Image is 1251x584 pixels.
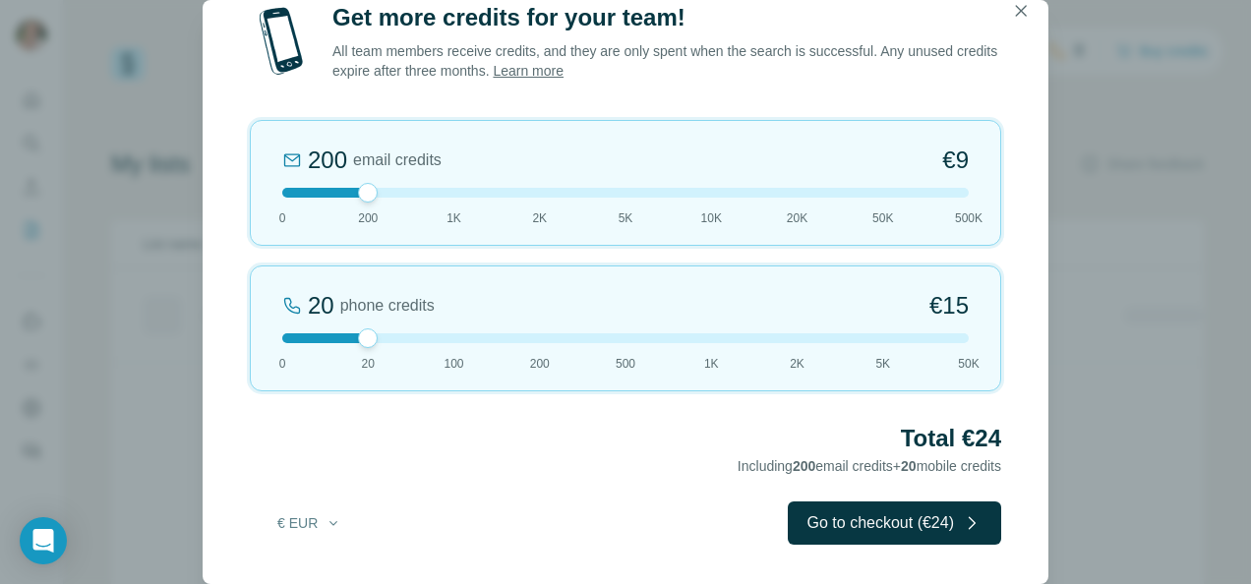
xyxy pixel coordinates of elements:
span: 200 [530,355,550,373]
button: € EUR [264,505,355,541]
div: 20 [308,290,334,321]
span: 200 [793,458,815,474]
span: 0 [279,355,286,373]
span: 10K [701,209,722,227]
span: 0 [279,209,286,227]
span: 1K [704,355,719,373]
button: Go to checkout (€24) [788,501,1001,545]
div: Open Intercom Messenger [20,517,67,564]
span: 5K [875,355,890,373]
p: All team members receive credits, and they are only spent when the search is successful. Any unus... [332,41,1001,81]
span: 20K [787,209,807,227]
span: 5K [619,209,633,227]
span: 500 [616,355,635,373]
span: 100 [444,355,463,373]
span: Including email credits + mobile credits [738,458,1001,474]
span: 50K [958,355,979,373]
div: 200 [308,145,347,176]
span: phone credits [340,294,435,318]
span: €9 [942,145,969,176]
img: mobile-phone [250,2,313,81]
span: 1K [447,209,461,227]
span: 20 [901,458,917,474]
a: Learn more [493,63,564,79]
h2: Total €24 [250,423,1001,454]
span: 2K [532,209,547,227]
span: 50K [872,209,893,227]
span: 500K [955,209,983,227]
span: 200 [358,209,378,227]
span: 2K [790,355,804,373]
span: email credits [353,148,442,172]
span: €15 [929,290,969,321]
span: 20 [362,355,375,373]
